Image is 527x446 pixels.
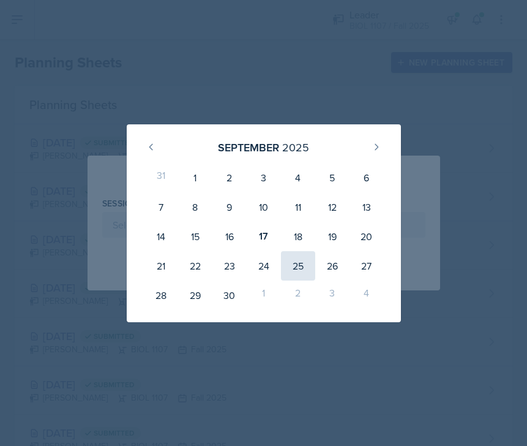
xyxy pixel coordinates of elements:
[281,192,315,222] div: 11
[247,281,281,310] div: 1
[178,251,212,281] div: 22
[144,281,178,310] div: 28
[144,192,178,222] div: 7
[349,192,384,222] div: 13
[178,281,212,310] div: 29
[212,192,247,222] div: 9
[144,222,178,251] div: 14
[315,222,349,251] div: 19
[144,163,178,192] div: 31
[349,222,384,251] div: 20
[247,192,281,222] div: 10
[178,163,212,192] div: 1
[349,251,384,281] div: 27
[281,163,315,192] div: 4
[315,192,349,222] div: 12
[144,251,178,281] div: 21
[281,251,315,281] div: 25
[212,281,247,310] div: 30
[247,222,281,251] div: 17
[281,222,315,251] div: 18
[178,192,212,222] div: 8
[349,163,384,192] div: 6
[178,222,212,251] div: 15
[247,251,281,281] div: 24
[212,163,247,192] div: 2
[281,281,315,310] div: 2
[349,281,384,310] div: 4
[218,139,279,156] div: September
[315,281,349,310] div: 3
[282,139,309,156] div: 2025
[315,251,349,281] div: 26
[247,163,281,192] div: 3
[212,222,247,251] div: 16
[212,251,247,281] div: 23
[315,163,349,192] div: 5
